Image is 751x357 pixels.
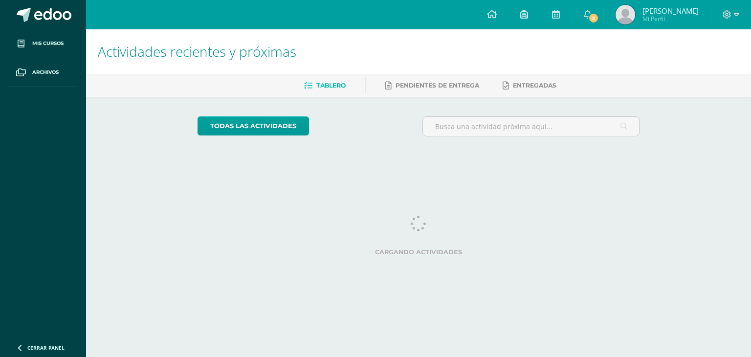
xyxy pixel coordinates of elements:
a: Mis cursos [8,29,78,58]
span: Actividades recientes y próximas [98,42,296,61]
span: Tablero [316,82,346,89]
span: Pendientes de entrega [396,82,479,89]
input: Busca una actividad próxima aquí... [423,117,640,136]
span: [PERSON_NAME] [642,6,699,16]
span: Cerrar panel [27,344,65,351]
a: Archivos [8,58,78,87]
a: Entregadas [503,78,556,93]
img: 0ce591f6c5bb341b09083435ff076bde.png [616,5,635,24]
a: Pendientes de entrega [385,78,479,93]
span: Mis cursos [32,40,64,47]
span: Archivos [32,68,59,76]
span: 2 [588,13,598,23]
span: Entregadas [513,82,556,89]
label: Cargando actividades [198,248,640,256]
a: Tablero [304,78,346,93]
span: Mi Perfil [642,15,699,23]
a: todas las Actividades [198,116,309,135]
